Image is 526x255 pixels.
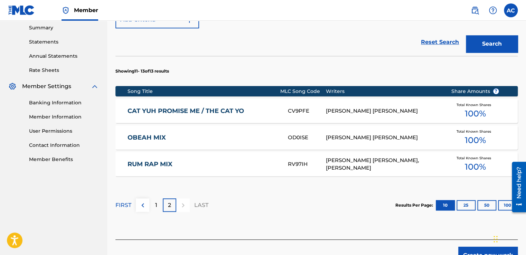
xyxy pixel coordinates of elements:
[29,24,99,31] a: Summary
[194,201,208,209] p: LAST
[477,200,496,210] button: 50
[22,82,71,91] span: Member Settings
[29,38,99,46] a: Statements
[326,157,441,172] div: [PERSON_NAME] [PERSON_NAME], [PERSON_NAME]
[115,201,131,209] p: FIRST
[491,222,526,255] iframe: Chat Widget
[395,202,435,208] p: Results Per Page:
[464,161,486,173] span: 100 %
[288,160,326,168] div: RV97IH
[74,6,98,14] span: Member
[489,6,497,15] img: help
[29,127,99,135] a: User Permissions
[507,159,526,215] iframe: Resource Center
[8,82,17,91] img: Member Settings
[471,6,479,15] img: search
[326,107,441,115] div: [PERSON_NAME] [PERSON_NAME]
[288,107,326,115] div: CV9PFE
[326,88,441,95] div: Writers
[457,155,494,161] span: Total Known Shares
[8,5,35,15] img: MLC Logo
[457,129,494,134] span: Total Known Shares
[29,113,99,121] a: Member Information
[494,229,498,249] div: Drag
[29,67,99,74] a: Rate Sheets
[29,53,99,60] a: Annual Statements
[91,82,99,91] img: expand
[504,3,518,17] div: User Menu
[128,107,279,115] a: CAT YUH PROMISE ME / THE CAT YO
[464,134,486,147] span: 100 %
[139,201,147,209] img: left
[464,107,486,120] span: 100 %
[457,102,494,107] span: Total Known Shares
[468,3,482,17] a: Public Search
[326,134,441,142] div: [PERSON_NAME] [PERSON_NAME]
[128,134,279,142] a: OBEAH MIX
[493,88,499,94] span: ?
[128,88,280,95] div: Song Title
[29,99,99,106] a: Banking Information
[486,3,500,17] div: Help
[457,200,476,210] button: 25
[128,160,279,168] a: RUM RAP MIX
[436,200,455,210] button: 10
[498,200,517,210] button: 100
[466,35,518,53] button: Search
[168,201,171,209] p: 2
[417,35,462,50] a: Reset Search
[62,6,70,15] img: Top Rightsholder
[280,88,326,95] div: MLC Song Code
[451,88,499,95] span: Share Amounts
[29,156,99,163] a: Member Benefits
[288,134,326,142] div: OD0ISE
[115,68,169,74] p: Showing 11 - 13 of 13 results
[29,142,99,149] a: Contact Information
[155,201,157,209] p: 1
